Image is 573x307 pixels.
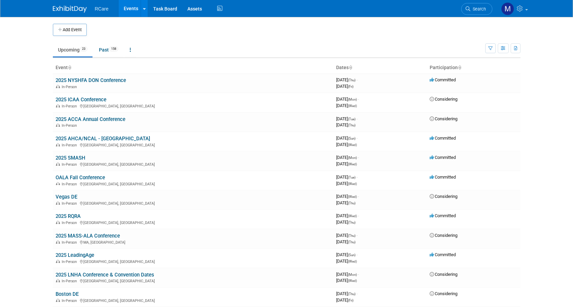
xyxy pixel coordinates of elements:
[80,46,87,52] span: 23
[56,201,60,205] img: In-Person Event
[336,181,357,186] span: [DATE]
[56,155,85,161] a: 2025 SMASH
[356,291,357,296] span: -
[430,97,457,102] span: Considering
[53,24,87,36] button: Add Event
[53,43,93,56] a: Upcoming23
[336,200,355,205] span: [DATE]
[56,298,331,303] div: [GEOGRAPHIC_DATA], [GEOGRAPHIC_DATA]
[336,175,357,180] span: [DATE]
[56,200,331,206] div: [GEOGRAPHIC_DATA], [GEOGRAPHIC_DATA]
[348,117,355,121] span: (Tue)
[430,233,457,238] span: Considering
[358,272,359,277] span: -
[62,85,79,89] span: In-Person
[430,116,457,121] span: Considering
[348,137,355,140] span: (Sun)
[348,214,357,218] span: (Wed)
[501,2,514,15] img: Mike Andolina
[56,175,105,181] a: OALA Fall Conference
[430,136,456,141] span: Committed
[348,104,357,108] span: (Wed)
[56,220,331,225] div: [GEOGRAPHIC_DATA], [GEOGRAPHIC_DATA]
[56,162,60,166] img: In-Person Event
[336,77,357,82] span: [DATE]
[336,239,355,244] span: [DATE]
[56,279,60,282] img: In-Person Event
[56,278,331,283] div: [GEOGRAPHIC_DATA], [GEOGRAPHIC_DATA]
[56,272,154,278] a: 2025 LNHA Conference & Convention Dates
[349,65,352,70] a: Sort by Start Date
[56,104,60,107] img: In-Person Event
[56,252,94,258] a: 2025 LeadingAge
[62,162,79,167] span: In-Person
[348,201,355,205] span: (Thu)
[62,123,79,128] span: In-Person
[358,213,359,218] span: -
[56,291,79,297] a: Boston DE
[458,65,461,70] a: Sort by Participation Type
[430,252,456,257] span: Committed
[56,213,81,219] a: 2025 RQRA
[348,273,357,277] span: (Mon)
[348,162,357,166] span: (Wed)
[62,221,79,225] span: In-Person
[336,122,355,127] span: [DATE]
[348,176,355,179] span: (Tue)
[430,272,457,277] span: Considering
[356,252,357,257] span: -
[348,98,357,101] span: (Mon)
[56,103,331,108] div: [GEOGRAPHIC_DATA], [GEOGRAPHIC_DATA]
[348,299,353,302] span: (Fri)
[62,182,79,186] span: In-Person
[56,77,126,83] a: 2025 NYSHFA DON Conference
[356,175,357,180] span: -
[56,221,60,224] img: In-Person Event
[53,62,333,74] th: Event
[348,156,357,160] span: (Mon)
[358,155,359,160] span: -
[56,123,60,127] img: In-Person Event
[336,161,357,166] span: [DATE]
[56,259,331,264] div: [GEOGRAPHIC_DATA], [GEOGRAPHIC_DATA]
[56,85,60,88] img: In-Person Event
[56,181,331,186] div: [GEOGRAPHIC_DATA], [GEOGRAPHIC_DATA]
[336,136,357,141] span: [DATE]
[358,97,359,102] span: -
[336,298,353,303] span: [DATE]
[95,6,108,12] span: RCare
[56,97,106,103] a: 2025 ICAA Conference
[62,104,79,108] span: In-Person
[430,155,456,160] span: Committed
[336,278,357,283] span: [DATE]
[68,65,71,70] a: Sort by Event Name
[56,116,125,122] a: 2025 ACCA Annual Conference
[62,299,79,303] span: In-Person
[336,97,359,102] span: [DATE]
[109,46,118,52] span: 158
[336,252,357,257] span: [DATE]
[336,220,355,225] span: [DATE]
[336,155,359,160] span: [DATE]
[56,260,60,263] img: In-Person Event
[427,62,520,74] th: Participation
[62,260,79,264] span: In-Person
[348,260,357,263] span: (Wed)
[56,239,331,245] div: MA, [GEOGRAPHIC_DATA]
[336,116,357,121] span: [DATE]
[356,77,357,82] span: -
[56,161,331,167] div: [GEOGRAPHIC_DATA], [GEOGRAPHIC_DATA]
[348,143,357,147] span: (Wed)
[94,43,123,56] a: Past158
[56,233,120,239] a: 2025 MASS-ALA Conference
[56,240,60,244] img: In-Person Event
[56,143,60,146] img: In-Person Event
[336,233,357,238] span: [DATE]
[348,195,357,199] span: (Wed)
[62,201,79,206] span: In-Person
[356,233,357,238] span: -
[348,221,355,224] span: (Thu)
[430,291,457,296] span: Considering
[348,240,355,244] span: (Thu)
[348,292,355,296] span: (Thu)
